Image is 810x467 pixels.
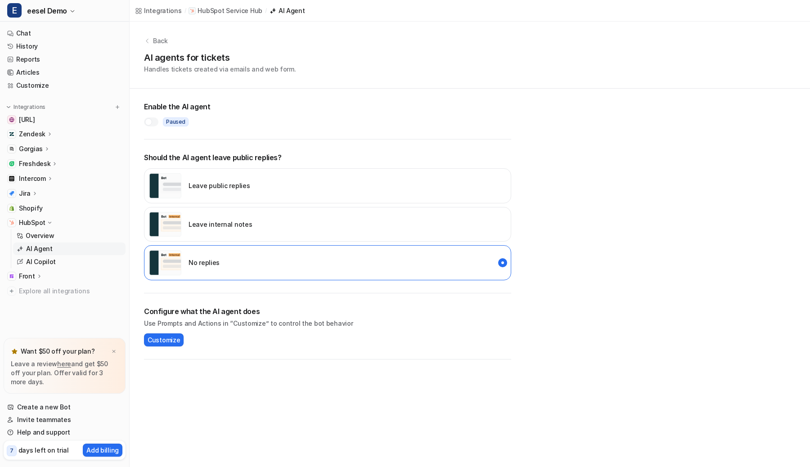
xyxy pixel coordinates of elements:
img: Gorgias [9,146,14,152]
a: docs.eesel.ai[URL] [4,113,126,126]
p: Intercom [19,174,46,183]
p: Front [19,272,35,281]
span: E [7,3,22,18]
h2: Enable the AI agent [144,101,511,112]
p: AI Copilot [26,257,56,266]
p: Gorgias [19,144,43,153]
img: Shopify [9,206,14,211]
p: Leave a review and get $50 off your plan. Offer valid for 3 more days. [11,359,118,386]
img: HubSpot Service Hub icon [190,9,194,13]
p: HubSpot [19,218,45,227]
p: Add billing [86,445,119,455]
p: Want $50 off your plan? [21,347,95,356]
img: x [111,349,117,355]
p: Zendesk [19,130,45,139]
a: Explore all integrations [4,285,126,297]
img: Front [9,274,14,279]
span: Paused [163,117,189,126]
span: [URL] [19,115,35,124]
p: Use Prompts and Actions in “Customize” to control the bot behavior [144,319,511,328]
p: Leave public replies [189,181,250,190]
button: Integrations [4,103,48,112]
p: AI Agent [26,244,53,253]
div: internal_reply [144,207,511,242]
span: / [265,7,267,15]
p: No replies [189,258,220,267]
img: expand menu [5,104,12,110]
h1: AI agents for tickets [144,51,296,64]
a: AI Agent [13,242,126,255]
span: Explore all integrations [19,284,122,298]
img: user [149,173,181,198]
a: Invite teammates [4,413,126,426]
img: Freshdesk [9,161,14,166]
a: Articles [4,66,126,79]
p: Back [153,36,168,45]
img: Intercom [9,176,14,181]
p: days left on trial [18,445,69,455]
img: user [149,212,181,237]
img: explore all integrations [7,287,16,296]
p: Should the AI agent leave public replies? [144,152,511,163]
p: Overview [26,231,54,240]
div: Integrations [144,6,182,15]
a: Reports [4,53,126,66]
div: AI Agent [279,6,305,15]
a: Overview [13,229,126,242]
p: Integrations [13,103,45,111]
span: eesel Demo [27,4,67,17]
a: here [57,360,71,368]
a: AI Copilot [13,256,126,268]
img: Zendesk [9,131,14,137]
button: Customize [144,333,184,346]
img: Jira [9,191,14,196]
a: AI Agent [270,6,305,15]
a: Help and support [4,426,126,439]
div: external_reply [144,168,511,203]
span: Shopify [19,204,43,213]
p: Freshdesk [19,159,50,168]
p: HubSpot Service Hub [198,6,262,15]
p: Jira [19,189,31,198]
img: menu_add.svg [114,104,121,110]
a: Create a new Bot [4,401,126,413]
img: HubSpot [9,220,14,225]
a: Chat [4,27,126,40]
a: Customize [4,79,126,92]
a: History [4,40,126,53]
div: disabled [144,245,511,280]
span: Customize [148,335,180,345]
p: Leave internal notes [189,220,252,229]
img: star [11,348,18,355]
a: Integrations [135,6,182,15]
a: HubSpot Service Hub iconHubSpot Service Hub [189,6,262,15]
p: 7 [10,447,13,455]
a: ShopifyShopify [4,202,126,215]
h2: Configure what the AI agent does [144,306,511,317]
button: Add billing [83,444,122,457]
p: Handles tickets created via emails and web form. [144,64,296,74]
img: docs.eesel.ai [9,117,14,122]
span: / [184,7,186,15]
img: user [149,250,181,275]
